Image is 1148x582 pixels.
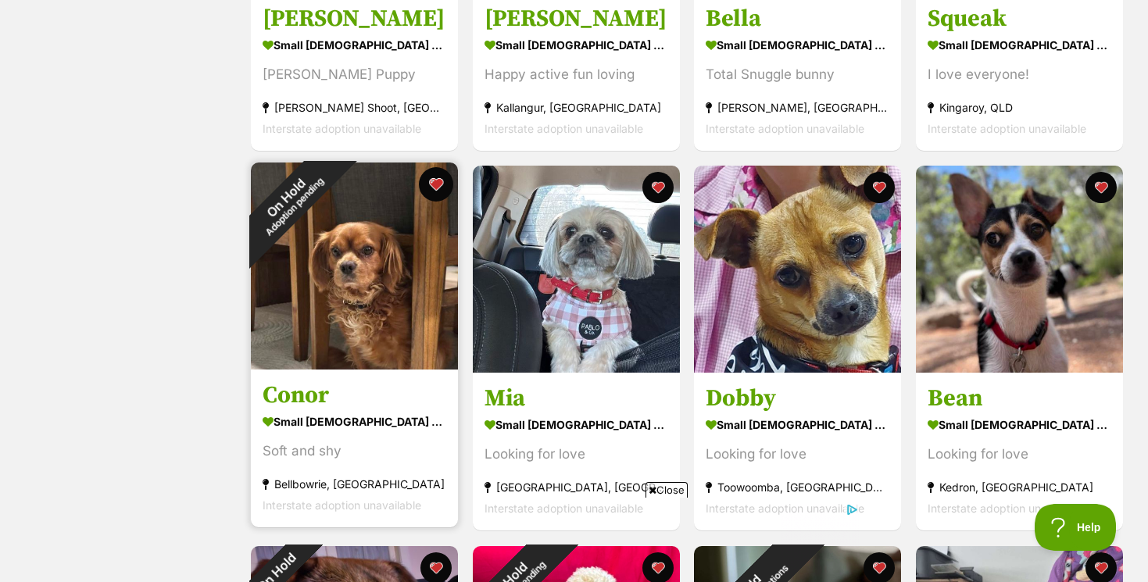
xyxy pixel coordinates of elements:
[916,166,1123,373] img: Bean
[706,34,889,56] div: small [DEMOGRAPHIC_DATA] Dog
[928,502,1086,516] span: Interstate adoption unavailable
[263,499,421,512] span: Interstate adoption unavailable
[706,384,889,414] h3: Dobby
[706,445,889,466] div: Looking for love
[646,482,688,498] span: Close
[706,477,889,498] div: Toowoomba, [GEOGRAPHIC_DATA]
[263,4,446,34] h3: [PERSON_NAME]
[251,370,458,528] a: Conor small [DEMOGRAPHIC_DATA] Dog Soft and shy Bellbowrie, [GEOGRAPHIC_DATA] Interstate adoption...
[473,373,680,531] a: Mia small [DEMOGRAPHIC_DATA] Dog Looking for love [GEOGRAPHIC_DATA], [GEOGRAPHIC_DATA] Interstate...
[706,414,889,437] div: small [DEMOGRAPHIC_DATA] Dog
[485,97,668,118] div: Kallangur, [GEOGRAPHIC_DATA]
[928,477,1111,498] div: Kedron, [GEOGRAPHIC_DATA]
[485,34,668,56] div: small [DEMOGRAPHIC_DATA] Dog
[864,172,895,203] button: favourite
[263,97,446,118] div: [PERSON_NAME] Shoot, [GEOGRAPHIC_DATA]
[251,162,458,370] img: Conor
[263,64,446,85] div: [PERSON_NAME] Puppy
[694,373,901,531] a: Dobby small [DEMOGRAPHIC_DATA] Dog Looking for love Toowoomba, [GEOGRAPHIC_DATA] Interstate adopt...
[263,411,446,434] div: small [DEMOGRAPHIC_DATA] Dog
[251,357,458,373] a: On HoldAdoption pending
[1085,172,1117,203] button: favourite
[485,64,668,85] div: Happy active fun loving
[928,445,1111,466] div: Looking for love
[706,64,889,85] div: Total Snuggle bunny
[928,64,1111,85] div: I love everyone!
[1035,504,1117,551] iframe: Help Scout Beacon - Open
[221,134,358,270] div: On Hold
[928,4,1111,34] h3: Squeak
[642,172,673,203] button: favourite
[263,441,446,462] div: Soft and shy
[263,122,421,135] span: Interstate adoption unavailable
[485,477,668,498] div: [GEOGRAPHIC_DATA], [GEOGRAPHIC_DATA]
[706,4,889,34] h3: Bella
[928,122,1086,135] span: Interstate adoption unavailable
[485,445,668,466] div: Looking for love
[263,34,446,56] div: small [DEMOGRAPHIC_DATA] Dog
[928,34,1111,56] div: small [DEMOGRAPHIC_DATA] Dog
[916,373,1123,531] a: Bean small [DEMOGRAPHIC_DATA] Dog Looking for love Kedron, [GEOGRAPHIC_DATA] Interstate adoption ...
[485,414,668,437] div: small [DEMOGRAPHIC_DATA] Dog
[928,97,1111,118] div: Kingaroy, QLD
[263,474,446,495] div: Bellbowrie, [GEOGRAPHIC_DATA]
[485,384,668,414] h3: Mia
[706,97,889,118] div: [PERSON_NAME], [GEOGRAPHIC_DATA]
[263,381,446,411] h3: Conor
[263,176,326,238] span: Adoption pending
[928,414,1111,437] div: small [DEMOGRAPHIC_DATA] Dog
[485,4,668,34] h3: [PERSON_NAME]
[419,167,453,202] button: favourite
[485,122,643,135] span: Interstate adoption unavailable
[694,166,901,373] img: Dobby
[928,384,1111,414] h3: Bean
[706,122,864,135] span: Interstate adoption unavailable
[290,504,859,574] iframe: Advertisement
[473,166,680,373] img: Mia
